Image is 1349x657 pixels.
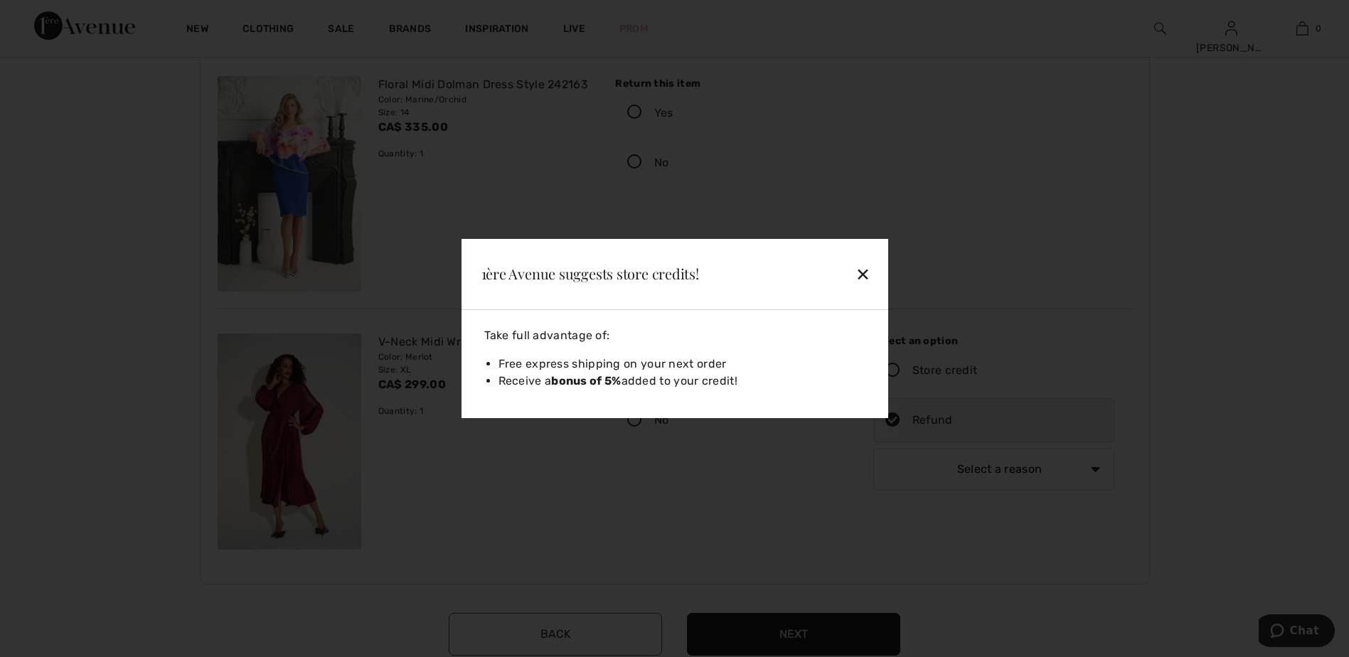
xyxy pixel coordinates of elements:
[31,10,60,23] span: Chat
[498,373,871,390] li: Receive a added to your credit!
[498,356,871,373] li: Free express shipping on your next order
[551,374,621,388] strong: bonus of 5%
[481,267,767,281] h3: 1ère Avenue suggests store credits!
[784,259,877,289] div: ✕
[479,327,871,344] div: Take full advantage of:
